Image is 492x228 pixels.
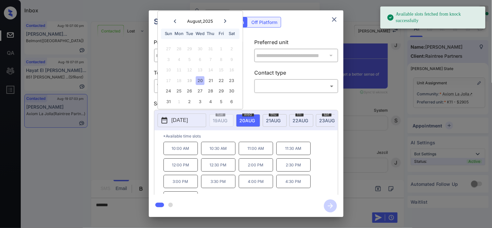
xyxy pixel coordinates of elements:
[239,158,273,172] p: 2:00 PM
[206,97,215,106] div: Choose Thursday, September 4th, 2025
[322,113,331,116] span: sat
[217,97,226,106] div: Choose Friday, September 5th, 2025
[185,45,194,54] div: Not available Tuesday, July 29th, 2025
[175,30,184,38] div: Mon
[164,76,173,85] div: Not available Sunday, August 17th, 2025
[175,66,184,75] div: Not available Monday, August 11th, 2025
[196,76,205,85] div: Choose Wednesday, August 20th, 2025
[217,76,226,85] div: Choose Friday, August 22nd, 2025
[201,142,235,155] p: 10:30 AM
[387,8,480,27] div: Available slots fetched from knock successfully
[239,175,273,188] p: 4:00 PM
[175,97,184,106] div: Not available Monday, September 1st, 2025
[217,87,226,96] div: Choose Friday, August 29th, 2025
[227,30,236,38] div: Sat
[196,66,205,75] div: Not available Wednesday, August 13th, 2025
[269,113,279,116] span: thu
[227,76,236,85] div: Choose Saturday, August 23rd, 2025
[276,142,311,155] p: 11:30 AM
[175,45,184,54] div: Not available Monday, July 28th, 2025
[154,69,238,79] p: Tour type
[227,66,236,75] div: Not available Saturday, August 16th, 2025
[201,158,235,172] p: 12:30 PM
[156,81,236,91] div: Virtual
[227,87,236,96] div: Choose Saturday, August 30th, 2025
[263,114,287,127] div: date-select
[239,142,273,155] p: 11:00 AM
[196,97,205,106] div: Choose Wednesday, September 3rd, 2025
[154,100,338,110] p: Select slot
[254,69,338,79] p: Contact type
[289,114,313,127] div: date-select
[206,55,215,64] div: Not available Thursday, August 7th, 2025
[227,45,236,54] div: Not available Saturday, August 2nd, 2025
[227,97,236,106] div: Choose Saturday, September 6th, 2025
[164,30,173,38] div: Sun
[163,158,198,172] p: 12:00 PM
[163,191,198,205] p: 5:00 PM
[154,38,238,49] p: Preferred community
[149,10,215,33] h2: Schedule Tour
[164,97,173,106] div: Choose Sunday, August 31st, 2025
[217,30,226,38] div: Fri
[196,87,205,96] div: Choose Wednesday, August 27th, 2025
[163,175,198,188] p: 3:00 PM
[175,55,184,64] div: Not available Monday, August 4th, 2025
[185,55,194,64] div: Not available Tuesday, August 5th, 2025
[217,55,226,64] div: Not available Friday, August 8th, 2025
[217,66,226,75] div: Not available Friday, August 15th, 2025
[164,55,173,64] div: Not available Sunday, August 3rd, 2025
[196,45,205,54] div: Not available Wednesday, July 30th, 2025
[206,66,215,75] div: Not available Thursday, August 14th, 2025
[316,114,340,127] div: date-select
[242,113,254,116] span: wed
[163,130,338,142] p: *Available time slots
[164,45,173,54] div: Not available Sunday, July 27th, 2025
[196,55,205,64] div: Not available Wednesday, August 6th, 2025
[276,158,311,172] p: 2:30 PM
[328,13,341,26] button: close
[206,45,215,54] div: Not available Thursday, July 31st, 2025
[295,113,304,116] span: fri
[248,17,281,27] div: Off Platform
[206,30,215,38] div: Thu
[164,66,173,75] div: Not available Sunday, August 10th, 2025
[163,142,198,155] p: 10:00 AM
[158,114,206,127] button: [DATE]
[236,114,260,127] div: date-select
[185,66,194,75] div: Not available Tuesday, August 12th, 2025
[185,97,194,106] div: Choose Tuesday, September 2nd, 2025
[240,118,255,123] span: 20 AUG
[266,118,281,123] span: 21 AUG
[206,76,215,85] div: Choose Thursday, August 21st, 2025
[320,198,341,214] button: btn-next
[217,45,226,54] div: Not available Friday, August 1st, 2025
[185,30,194,38] div: Tue
[175,76,184,85] div: Not available Monday, August 18th, 2025
[293,118,308,123] span: 22 AUG
[319,118,335,123] span: 23 AUG
[276,175,311,188] p: 4:30 PM
[175,87,184,96] div: Choose Monday, August 25th, 2025
[185,87,194,96] div: Choose Tuesday, August 26th, 2025
[172,116,188,124] p: [DATE]
[185,76,194,85] div: Not available Tuesday, August 19th, 2025
[164,87,173,96] div: Choose Sunday, August 24th, 2025
[201,175,235,188] p: 3:30 PM
[160,44,241,107] div: month 2025-08
[206,87,215,96] div: Choose Thursday, August 28th, 2025
[254,38,338,49] p: Preferred unit
[227,55,236,64] div: Not available Saturday, August 9th, 2025
[196,30,205,38] div: Wed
